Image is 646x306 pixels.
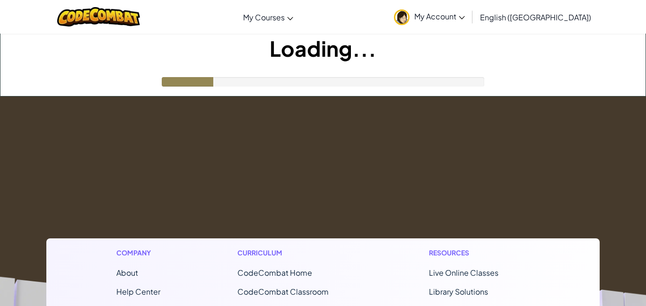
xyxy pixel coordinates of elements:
[243,12,285,22] span: My Courses
[238,4,298,30] a: My Courses
[237,248,352,258] h1: Curriculum
[57,7,140,26] img: CodeCombat logo
[429,248,530,258] h1: Resources
[237,287,329,297] a: CodeCombat Classroom
[480,12,591,22] span: English ([GEOGRAPHIC_DATA])
[116,268,138,278] a: About
[0,34,646,63] h1: Loading...
[389,2,470,32] a: My Account
[116,287,160,297] a: Help Center
[429,287,488,297] a: Library Solutions
[429,268,498,278] a: Live Online Classes
[475,4,596,30] a: English ([GEOGRAPHIC_DATA])
[116,248,160,258] h1: Company
[394,9,410,25] img: avatar
[414,11,465,21] span: My Account
[237,268,312,278] span: CodeCombat Home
